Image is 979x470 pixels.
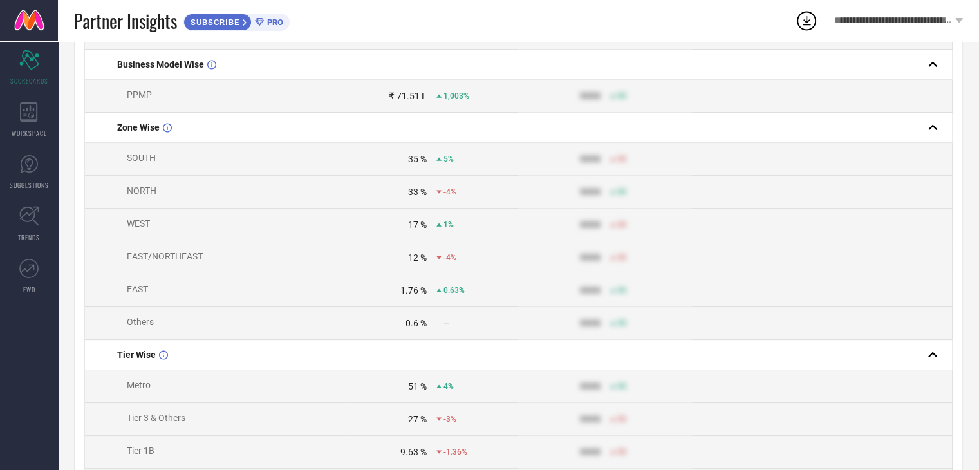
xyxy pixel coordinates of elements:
[443,286,465,295] span: 0.63%
[617,447,626,456] span: 50
[408,252,427,263] div: 12 %
[617,220,626,229] span: 50
[264,17,283,27] span: PRO
[23,285,35,294] span: FWD
[408,187,427,197] div: 33 %
[443,415,456,424] span: -3%
[580,187,601,197] div: 9999
[580,91,601,101] div: 9999
[10,180,49,190] span: SUGGESTIONS
[127,218,150,229] span: WEST
[117,59,204,70] span: Business Model Wise
[127,413,185,423] span: Tier 3 & Others
[74,8,177,34] span: Partner Insights
[184,17,243,27] span: SUBSCRIBE
[127,153,156,163] span: SOUTH
[580,414,601,424] div: 9999
[617,319,626,328] span: 50
[117,350,156,360] span: Tier Wise
[443,382,454,391] span: 4%
[795,9,818,32] div: Open download list
[580,318,601,328] div: 9999
[617,382,626,391] span: 50
[389,91,427,101] div: ₹ 71.51 L
[127,251,203,261] span: EAST/NORTHEAST
[617,286,626,295] span: 50
[443,91,469,100] span: 1,003%
[127,317,154,327] span: Others
[406,318,427,328] div: 0.6 %
[408,414,427,424] div: 27 %
[127,446,154,456] span: Tier 1B
[580,220,601,230] div: 9999
[408,154,427,164] div: 35 %
[443,447,467,456] span: -1.36%
[408,381,427,391] div: 51 %
[617,415,626,424] span: 50
[117,122,160,133] span: Zone Wise
[580,447,601,457] div: 9999
[617,91,626,100] span: 50
[443,220,454,229] span: 1%
[18,232,40,242] span: TRENDS
[127,284,148,294] span: EAST
[580,285,601,296] div: 9999
[400,285,427,296] div: 1.76 %
[617,253,626,262] span: 50
[400,447,427,457] div: 9.63 %
[10,76,48,86] span: SCORECARDS
[580,381,601,391] div: 9999
[443,319,449,328] span: —
[617,155,626,164] span: 50
[127,89,152,100] span: PPMP
[443,187,456,196] span: -4%
[408,220,427,230] div: 17 %
[12,128,47,138] span: WORKSPACE
[580,154,601,164] div: 9999
[443,155,454,164] span: 5%
[617,187,626,196] span: 50
[183,10,290,31] a: SUBSCRIBEPRO
[580,252,601,263] div: 9999
[127,380,151,390] span: Metro
[127,185,156,196] span: NORTH
[443,253,456,262] span: -4%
